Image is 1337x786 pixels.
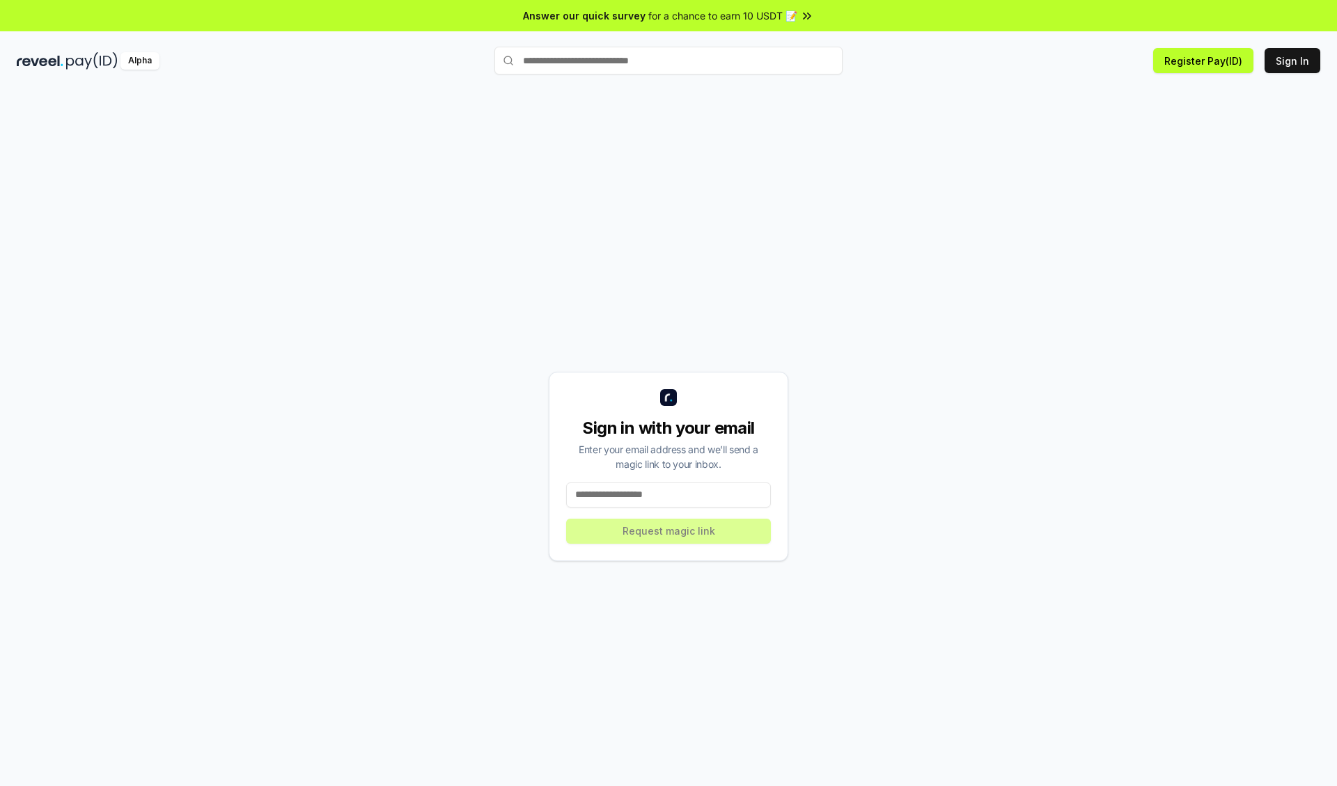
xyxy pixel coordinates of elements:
img: pay_id [66,52,118,70]
img: reveel_dark [17,52,63,70]
div: Enter your email address and we’ll send a magic link to your inbox. [566,442,771,471]
span: for a chance to earn 10 USDT 📝 [648,8,797,23]
img: logo_small [660,389,677,406]
div: Sign in with your email [566,417,771,439]
button: Sign In [1265,48,1320,73]
span: Answer our quick survey [523,8,646,23]
button: Register Pay(ID) [1153,48,1253,73]
div: Alpha [120,52,159,70]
